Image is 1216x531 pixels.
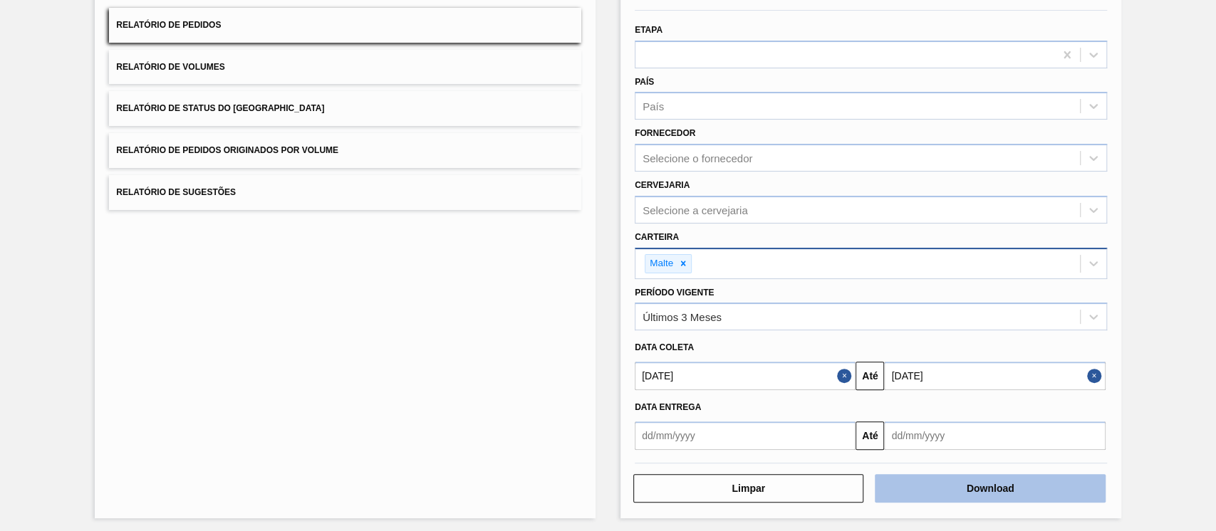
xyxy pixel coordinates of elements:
button: Relatório de Pedidos Originados por Volume [109,133,581,168]
label: Etapa [635,25,662,35]
button: Close [1087,362,1106,390]
label: Carteira [635,232,679,242]
label: Fornecedor [635,128,695,138]
div: Selecione a cervejaria [643,204,748,216]
span: Relatório de Sugestões [116,187,236,197]
button: Relatório de Pedidos [109,8,581,43]
input: dd/mm/yyyy [884,362,1105,390]
label: Período Vigente [635,288,714,298]
div: Últimos 3 Meses [643,311,722,323]
input: dd/mm/yyyy [635,362,856,390]
button: Até [856,421,884,450]
button: Relatório de Sugestões [109,175,581,210]
label: Cervejaria [635,180,690,190]
button: Até [856,362,884,390]
button: Relatório de Volumes [109,50,581,85]
span: Data entrega [635,402,701,412]
div: Selecione o fornecedor [643,152,752,164]
input: dd/mm/yyyy [635,421,856,450]
span: Relatório de Pedidos [116,20,221,30]
button: Limpar [633,474,863,503]
input: dd/mm/yyyy [884,421,1105,450]
span: Relatório de Status do [GEOGRAPHIC_DATA] [116,103,324,113]
span: Relatório de Volumes [116,62,224,72]
button: Close [837,362,856,390]
div: País [643,100,664,112]
span: Relatório de Pedidos Originados por Volume [116,145,338,155]
button: Relatório de Status do [GEOGRAPHIC_DATA] [109,91,581,126]
span: Data coleta [635,342,694,352]
button: Download [875,474,1105,503]
label: País [635,77,654,87]
div: Malte [645,255,675,273]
